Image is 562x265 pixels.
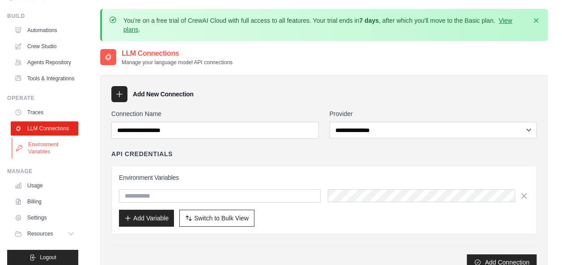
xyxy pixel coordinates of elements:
span: Resources [27,230,53,237]
a: LLM Connections [11,121,78,136]
span: Switch to Bulk View [194,214,249,223]
div: Build [7,12,78,20]
label: Connection Name [111,109,319,118]
h4: API Credentials [111,149,173,158]
div: Manage [7,168,78,175]
p: Manage your language model API connections [122,59,232,66]
a: Tools & Integrations [11,71,78,86]
a: Crew Studio [11,39,78,54]
a: Automations [11,23,78,37]
button: Switch to Bulk View [179,210,254,227]
a: Environment Variables [12,137,79,159]
p: You're on a free trial of CrewAI Cloud with full access to all features. Your trial ends in , aft... [123,16,526,34]
a: Usage [11,178,78,193]
a: Billing [11,195,78,209]
button: Resources [11,227,78,241]
span: Logout [40,254,56,261]
label: Provider [330,109,537,118]
h3: Add New Connection [133,90,194,99]
strong: 7 days [359,17,379,24]
a: Traces [11,105,78,120]
h2: LLM Connections [122,48,232,59]
div: Operate [7,95,78,102]
h3: Environment Variables [119,173,529,182]
button: Logout [7,250,78,265]
a: Settings [11,211,78,225]
a: Agents Repository [11,55,78,70]
button: Add Variable [119,210,174,227]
